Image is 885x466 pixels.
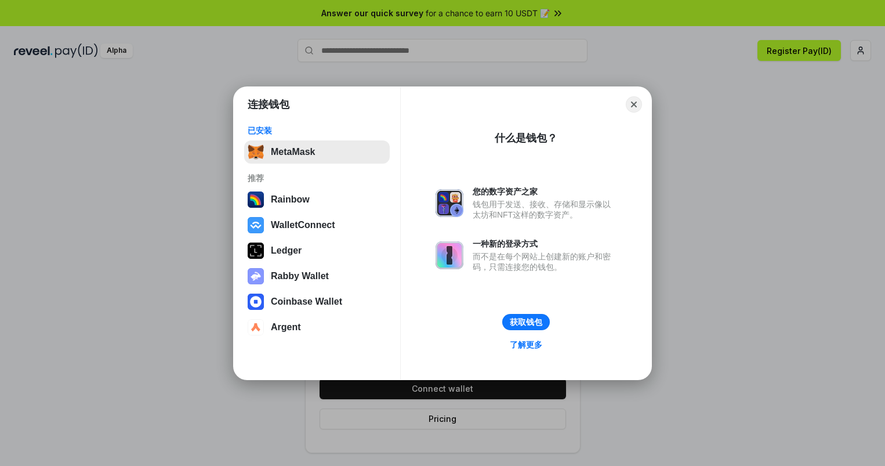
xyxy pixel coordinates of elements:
div: Rainbow [271,194,310,205]
div: Argent [271,322,301,333]
img: svg+xml,%3Csvg%20width%3D%2228%22%20height%3D%2228%22%20viewBox%3D%220%200%2028%2028%22%20fill%3D... [248,217,264,233]
img: svg+xml,%3Csvg%20xmlns%3D%22http%3A%2F%2Fwww.w3.org%2F2000%2Fsvg%22%20fill%3D%22none%22%20viewBox... [248,268,264,284]
div: Ledger [271,245,302,256]
div: MetaMask [271,147,315,157]
div: 您的数字资产之家 [473,186,616,197]
div: Coinbase Wallet [271,297,342,307]
div: 已安装 [248,125,386,136]
button: 获取钱包 [502,314,550,330]
div: 一种新的登录方式 [473,239,616,249]
button: Argent [244,316,390,339]
button: Rabby Wallet [244,265,390,288]
a: 了解更多 [503,337,549,352]
button: MetaMask [244,140,390,164]
img: svg+xml,%3Csvg%20xmlns%3D%22http%3A%2F%2Fwww.w3.org%2F2000%2Fsvg%22%20width%3D%2228%22%20height%3... [248,243,264,259]
button: WalletConnect [244,214,390,237]
div: 了解更多 [510,339,542,350]
h1: 连接钱包 [248,97,289,111]
div: Rabby Wallet [271,271,329,281]
img: svg+xml,%3Csvg%20xmlns%3D%22http%3A%2F%2Fwww.w3.org%2F2000%2Fsvg%22%20fill%3D%22none%22%20viewBox... [436,241,463,269]
div: 而不是在每个网站上创建新的账户和密码，只需连接您的钱包。 [473,251,616,272]
div: 获取钱包 [510,317,542,327]
button: Close [626,96,642,113]
div: 什么是钱包？ [495,131,557,145]
img: svg+xml,%3Csvg%20width%3D%2228%22%20height%3D%2228%22%20viewBox%3D%220%200%2028%2028%22%20fill%3D... [248,294,264,310]
img: svg+xml,%3Csvg%20width%3D%2228%22%20height%3D%2228%22%20viewBox%3D%220%200%2028%2028%22%20fill%3D... [248,319,264,335]
div: 钱包用于发送、接收、存储和显示像以太坊和NFT这样的数字资产。 [473,199,616,220]
button: Coinbase Wallet [244,290,390,313]
div: WalletConnect [271,220,335,230]
img: svg+xml,%3Csvg%20fill%3D%22none%22%20height%3D%2233%22%20viewBox%3D%220%200%2035%2033%22%20width%... [248,144,264,160]
img: svg+xml,%3Csvg%20width%3D%22120%22%20height%3D%22120%22%20viewBox%3D%220%200%20120%20120%22%20fil... [248,192,264,208]
button: Rainbow [244,188,390,211]
img: svg+xml,%3Csvg%20xmlns%3D%22http%3A%2F%2Fwww.w3.org%2F2000%2Fsvg%22%20fill%3D%22none%22%20viewBox... [436,189,463,217]
button: Ledger [244,239,390,262]
div: 推荐 [248,173,386,183]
